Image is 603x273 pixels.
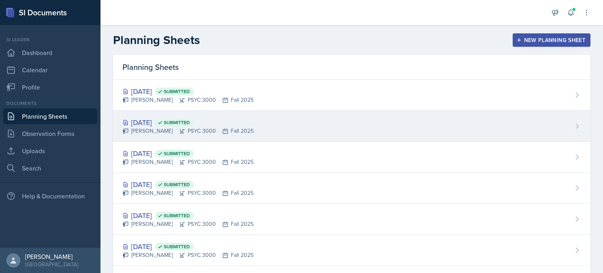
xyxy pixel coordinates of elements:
[122,251,254,259] div: [PERSON_NAME] PSYC 3000 Fall 2025
[164,88,190,95] span: Submitted
[164,181,190,188] span: Submitted
[122,148,254,159] div: [DATE]
[513,33,590,47] button: New Planning Sheet
[113,204,590,235] a: [DATE] Submitted [PERSON_NAME]PSYC 3000Fall 2025
[3,160,97,176] a: Search
[518,37,585,43] div: New Planning Sheet
[113,33,200,47] h2: Planning Sheets
[25,253,78,260] div: [PERSON_NAME]
[113,235,590,266] a: [DATE] Submitted [PERSON_NAME]PSYC 3000Fall 2025
[3,100,97,107] div: Documents
[122,117,254,128] div: [DATE]
[164,213,190,219] span: Submitted
[3,126,97,141] a: Observation Forms
[113,55,590,80] div: Planning Sheets
[113,111,590,142] a: [DATE] Submitted [PERSON_NAME]PSYC 3000Fall 2025
[113,173,590,204] a: [DATE] Submitted [PERSON_NAME]PSYC 3000Fall 2025
[3,143,97,159] a: Uploads
[122,127,254,135] div: [PERSON_NAME] PSYC 3000 Fall 2025
[164,119,190,126] span: Submitted
[122,189,254,197] div: [PERSON_NAME] PSYC 3000 Fall 2025
[3,79,97,95] a: Profile
[3,108,97,124] a: Planning Sheets
[122,210,254,221] div: [DATE]
[164,244,190,250] span: Submitted
[122,96,254,104] div: [PERSON_NAME] PSYC 3000 Fall 2025
[164,150,190,157] span: Submitted
[122,220,254,228] div: [PERSON_NAME] PSYC 3000 Fall 2025
[113,80,590,111] a: [DATE] Submitted [PERSON_NAME]PSYC 3000Fall 2025
[3,62,97,78] a: Calendar
[3,188,97,204] div: Help & Documentation
[122,158,254,166] div: [PERSON_NAME] PSYC 3000 Fall 2025
[122,241,254,252] div: [DATE]
[3,36,97,43] div: Si leader
[122,86,254,97] div: [DATE]
[122,179,254,190] div: [DATE]
[3,45,97,60] a: Dashboard
[113,142,590,173] a: [DATE] Submitted [PERSON_NAME]PSYC 3000Fall 2025
[25,260,78,268] div: [GEOGRAPHIC_DATA]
